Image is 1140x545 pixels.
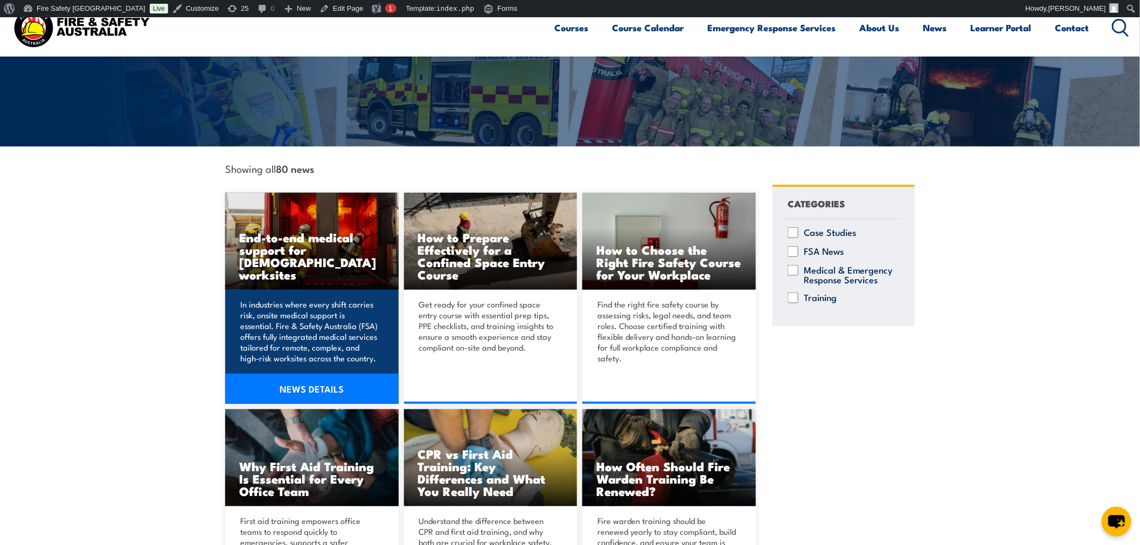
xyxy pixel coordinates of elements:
h3: How to Choose the Right Fire Safety Course for Your Workplace [596,243,742,281]
a: Contact [1055,13,1089,42]
a: Why First Aid Training Is Essential for Every Office Team [225,409,399,506]
a: How Often Should Fire Warden Training Be Renewed? [582,409,756,506]
span: 1 [388,4,392,12]
a: Emergency Response Services [708,13,836,42]
span: [PERSON_NAME] [1048,4,1106,12]
button: chat-button [1102,507,1131,536]
h3: How to Prepare Effectively for a Confined Space Entry Course [418,231,564,281]
p: Get ready for your confined space entry course with essential prep tips, PPE checklists, and trai... [419,299,559,353]
h4: CATEGORIES [788,196,845,211]
strong: 80 news [276,161,314,176]
img: pexels-jan-van-der-wolf-11680885-19143940 [582,193,756,290]
h3: End-to-end medical support for [DEMOGRAPHIC_DATA] worksites [239,231,385,281]
label: Medical & Emergency Response Services [804,265,898,284]
a: Live [150,4,168,13]
label: Case Studies [804,227,856,238]
img: flashover-1920×1080 [225,193,399,290]
span: index.php [436,4,474,12]
p: In industries where every shift carries risk, onsite medical support is essential. Fire & Safety ... [240,299,380,364]
h3: Why First Aid Training Is Essential for Every Office Team [239,460,385,497]
label: FSA News [804,246,844,257]
a: How to Prepare Effectively for a Confined Space Entry Course [404,193,578,290]
img: pexels-shox-28271058 [404,409,578,506]
a: End-to-end medical support for [DEMOGRAPHIC_DATA] worksites [225,193,399,290]
a: Courses [555,13,589,42]
img: pexels-nicholas-lim-1397061-3792575 [404,193,578,290]
img: pexels-rdne-6519905 [225,409,399,506]
p: Find the right fire safety course by assessing risks, legal needs, and team roles. Choose certifi... [597,299,738,364]
a: About Us [860,13,900,42]
a: Course Calendar [613,13,684,42]
a: Learner Portal [971,13,1032,42]
label: Training [804,292,837,303]
a: CPR vs First Aid Training: Key Differences and What You Really Need [404,409,578,506]
a: News [923,13,947,42]
h3: CPR vs First Aid Training: Key Differences and What You Really Need [418,448,564,497]
a: NEWS DETAILS [225,374,399,404]
h3: How Often Should Fire Warden Training Be Renewed? [596,460,742,497]
img: pexels-shvetsa-5965211 [582,409,756,506]
a: How to Choose the Right Fire Safety Course for Your Workplace [582,193,756,290]
span: Showing all [225,163,314,174]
